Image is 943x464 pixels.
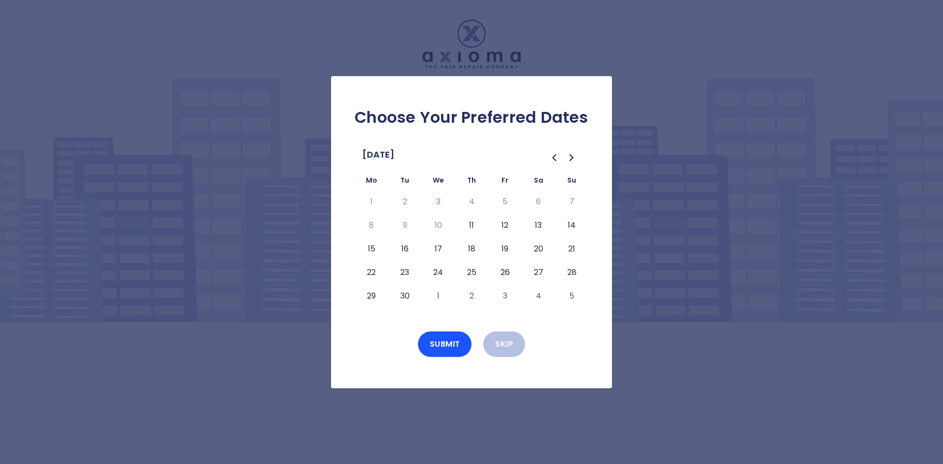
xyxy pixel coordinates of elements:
[563,218,581,233] button: Sunday, September 14th, 2025
[355,174,388,190] th: Monday
[347,108,596,127] h2: Choose Your Preferred Dates
[362,265,380,280] button: Monday, September 22nd, 2025
[362,288,380,304] button: Monday, September 29th, 2025
[522,174,555,190] th: Saturday
[396,218,414,233] button: Tuesday, September 9th, 2025
[463,194,480,210] button: Thursday, September 4th, 2025
[529,288,547,304] button: Saturday, October 4th, 2025
[396,288,414,304] button: Tuesday, September 30th, 2025
[496,241,514,257] button: Friday, September 19th, 2025
[422,20,521,68] img: Logo
[563,265,581,280] button: Sunday, September 28th, 2025
[463,218,480,233] button: Thursday, September 11th, 2025
[563,288,581,304] button: Sunday, October 5th, 2025
[396,265,414,280] button: Tuesday, September 23rd, 2025
[545,149,563,166] button: Go to the Previous Month
[418,331,472,357] button: Submit
[429,265,447,280] button: Wednesday, September 24th, 2025
[421,174,455,190] th: Wednesday
[388,174,421,190] th: Tuesday
[362,147,394,163] span: [DATE]
[483,331,525,357] button: Skip
[496,194,514,210] button: Friday, September 5th, 2025
[355,174,588,308] table: September 2025
[529,218,547,233] button: Saturday, September 13th, 2025
[496,265,514,280] button: Friday, September 26th, 2025
[563,149,581,166] button: Go to the Next Month
[496,288,514,304] button: Friday, October 3rd, 2025
[563,194,581,210] button: Sunday, September 7th, 2025
[429,194,447,210] button: Today, Wednesday, September 3rd, 2025
[362,241,380,257] button: Monday, September 15th, 2025
[529,241,547,257] button: Saturday, September 20th, 2025
[362,218,380,233] button: Monday, September 8th, 2025
[455,174,488,190] th: Thursday
[563,241,581,257] button: Sunday, September 21st, 2025
[529,265,547,280] button: Saturday, September 27th, 2025
[529,194,547,210] button: Saturday, September 6th, 2025
[396,194,414,210] button: Tuesday, September 2nd, 2025
[429,288,447,304] button: Wednesday, October 1st, 2025
[463,241,480,257] button: Thursday, September 18th, 2025
[396,241,414,257] button: Tuesday, September 16th, 2025
[429,218,447,233] button: Wednesday, September 10th, 2025
[496,218,514,233] button: Friday, September 12th, 2025
[429,241,447,257] button: Wednesday, September 17th, 2025
[555,174,588,190] th: Sunday
[463,288,480,304] button: Thursday, October 2nd, 2025
[488,174,522,190] th: Friday
[362,194,380,210] button: Monday, September 1st, 2025
[463,265,480,280] button: Thursday, September 25th, 2025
